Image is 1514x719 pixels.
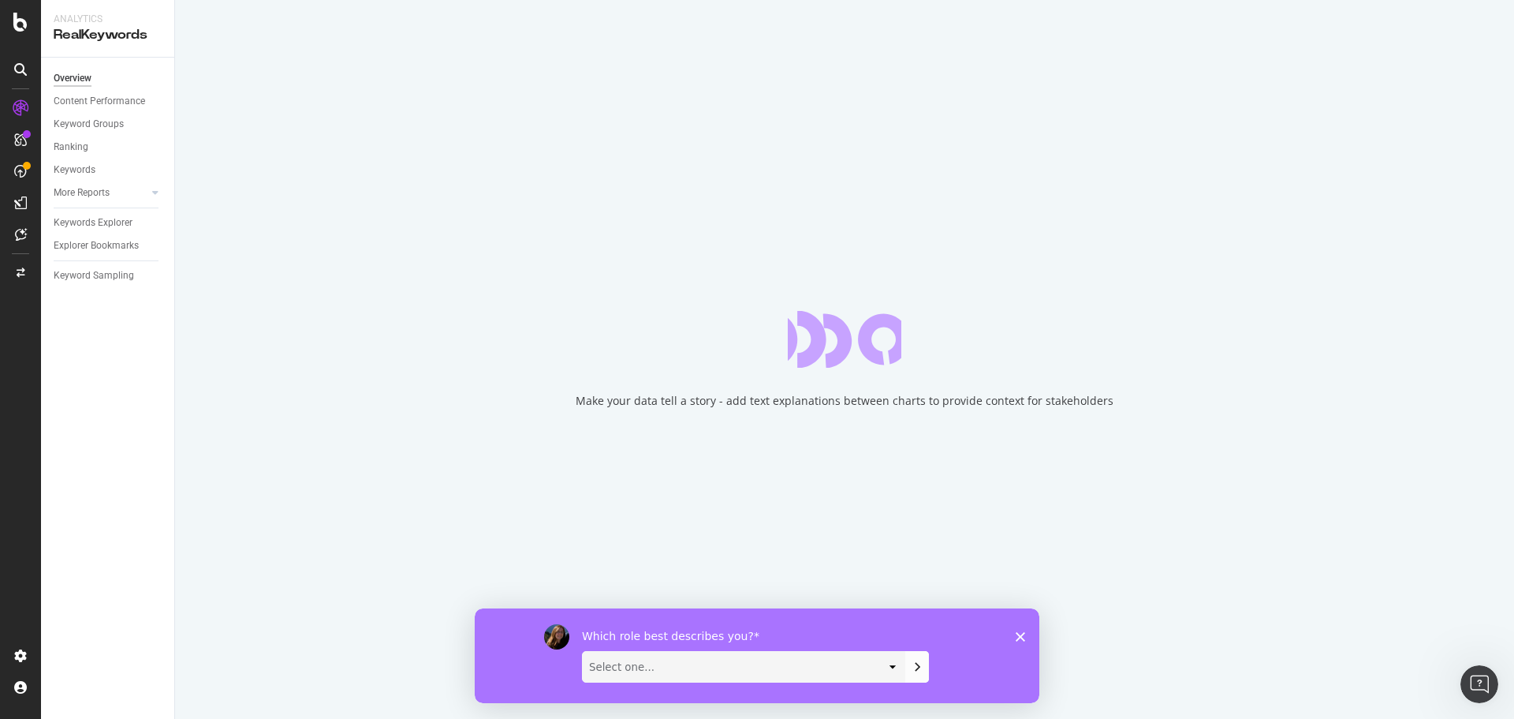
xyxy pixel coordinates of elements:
[54,238,139,254] div: Explorer Bookmarks
[54,116,163,133] a: Keyword Groups
[54,215,163,231] a: Keywords Explorer
[54,268,163,284] a: Keyword Sampling
[54,116,124,133] div: Keyword Groups
[54,13,162,26] div: Analytics
[54,162,163,178] a: Keywords
[54,93,145,110] div: Content Performance
[54,215,132,231] div: Keywords Explorer
[54,139,163,155] a: Ranking
[54,139,88,155] div: Ranking
[54,70,91,87] div: Overview
[54,185,110,201] div: More Reports
[54,185,147,201] a: More Reports
[54,238,163,254] a: Explorer Bookmarks
[54,93,163,110] a: Content Performance
[54,26,162,44] div: RealKeywords
[54,70,163,87] a: Overview
[54,162,95,178] div: Keywords
[475,609,1039,703] iframe: Survey by Laura from Botify
[54,268,134,284] div: Keyword Sampling
[788,311,901,368] div: animation
[576,393,1113,409] div: Make your data tell a story - add text explanations between charts to provide context for stakeho...
[1460,665,1498,703] iframe: Intercom live chat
